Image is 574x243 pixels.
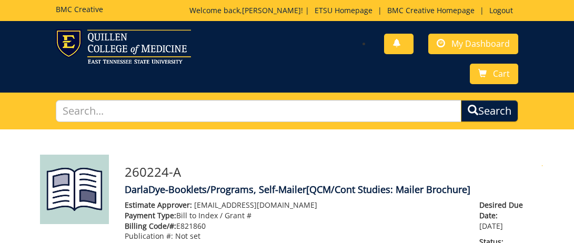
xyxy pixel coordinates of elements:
[306,183,470,196] span: [QCM/Cont Studies: Mailer Brochure]
[479,200,535,221] span: Desired Due Date:
[451,38,510,49] span: My Dashboard
[461,100,518,123] button: Search
[56,100,461,123] input: Search...
[125,185,534,195] h4: DarlaDye-Booklets/Programs, Self-Mailer
[56,5,103,13] h5: BMC Creative
[56,29,191,64] img: ETSU logo
[309,5,378,15] a: ETSU Homepage
[242,5,301,15] a: [PERSON_NAME]
[428,34,518,54] a: My Dashboard
[125,210,176,220] span: Payment Type:
[125,221,176,231] span: Billing Code/#:
[189,5,518,16] p: Welcome back, ! | | |
[493,68,510,79] span: Cart
[125,200,192,210] span: Estimate Approver:
[125,231,173,241] span: Publication #:
[125,221,464,231] p: E821860
[125,210,464,221] p: Bill to Index / Grant #
[125,165,534,179] h3: 260224-A
[470,64,518,84] a: Cart
[175,231,200,241] span: Not set
[484,5,518,15] a: Logout
[40,155,109,224] img: Product featured image
[382,5,480,15] a: BMC Creative Homepage
[479,200,535,231] p: [DATE]
[125,200,464,210] p: [EMAIL_ADDRESS][DOMAIN_NAME]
